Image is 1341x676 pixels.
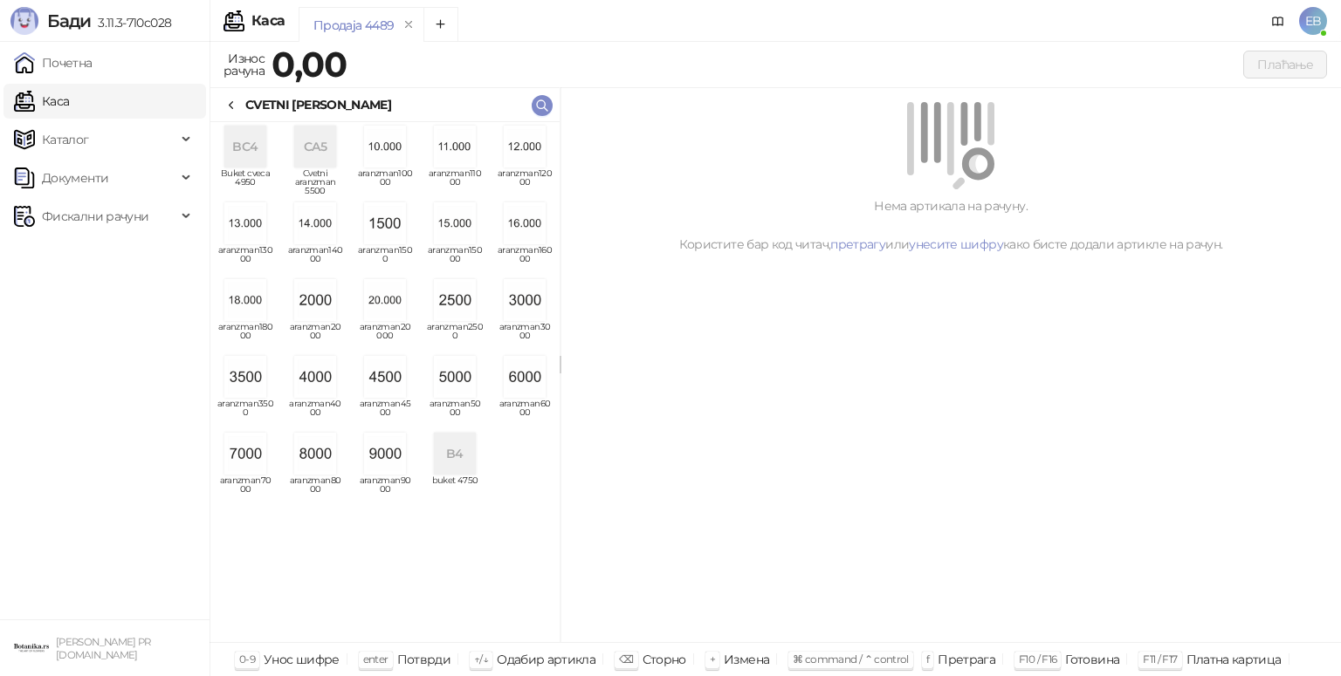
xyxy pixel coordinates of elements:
img: Slika [364,202,406,244]
span: enter [363,652,389,666]
span: aranzman12000 [497,169,553,195]
span: aranzman14000 [287,246,343,272]
span: aranzman9000 [357,476,413,502]
a: Каса [14,84,69,119]
span: ↑/↓ [474,652,488,666]
span: ⌘ command / ⌃ control [793,652,909,666]
span: aranzman4500 [357,399,413,426]
span: F10 / F16 [1019,652,1056,666]
span: aranzman15000 [427,246,483,272]
span: aranzman3000 [497,323,553,349]
span: Бади [47,10,91,31]
img: Slika [434,279,476,321]
a: претрагу [830,236,885,252]
img: Slika [224,356,266,398]
span: aranzman4000 [287,399,343,426]
span: Каталог [42,122,89,157]
button: Плаћање [1243,51,1327,79]
div: Готовина [1065,648,1119,671]
div: Унос шифре [264,648,340,671]
span: aranzman6000 [497,399,553,426]
img: Slika [224,279,266,321]
img: Slika [434,202,476,244]
span: aranzman11000 [427,169,483,195]
div: B4 [434,433,476,475]
strong: 0,00 [272,43,347,85]
div: Потврди [397,648,451,671]
div: Износ рачуна [220,47,268,82]
img: Slika [504,279,546,321]
img: Slika [434,356,476,398]
div: Сторно [643,648,686,671]
div: Претрага [938,648,995,671]
img: Slika [364,433,406,475]
img: Slika [504,356,546,398]
span: + [710,652,715,666]
span: aranzman16000 [497,246,553,272]
div: CA5 [294,126,336,167]
span: Документи [42,160,108,195]
div: Платна картица [1186,648,1282,671]
img: 64x64-companyLogo-0e2e8aaa-0bd2-431b-8613-6e3c65811325.png [14,631,49,666]
div: Продаја 4489 [313,16,394,35]
img: Slika [294,279,336,321]
div: CVETNI [PERSON_NAME] [245,95,391,114]
span: Фискални рачуни [42,199,148,234]
a: Почетна [14,45,93,80]
a: унесите шифру [909,236,1003,252]
span: 0-9 [239,652,255,666]
span: aranzman13000 [217,246,273,272]
button: remove [397,17,420,32]
img: Slika [364,356,406,398]
span: aranzman10000 [357,169,413,195]
img: Slika [294,202,336,244]
span: aranzman5000 [427,399,483,426]
button: Add tab [423,7,458,42]
span: aranzman2500 [427,323,483,349]
span: 3.11.3-710c028 [91,15,171,31]
img: Logo [10,7,38,35]
img: Slika [224,433,266,475]
div: Измена [724,648,769,671]
span: f [926,652,929,666]
div: BC4 [224,126,266,167]
div: Каса [251,14,285,28]
img: Slika [364,279,406,321]
img: Slika [504,126,546,167]
span: aranzman1500 [357,246,413,272]
span: buket 4750 [427,476,483,502]
span: aranzman18000 [217,323,273,349]
img: Slika [434,126,476,167]
span: aranzman8000 [287,476,343,502]
span: ⌫ [619,652,633,666]
span: aranzman20000 [357,323,413,349]
span: F11 / F17 [1143,652,1177,666]
small: [PERSON_NAME] PR [DOMAIN_NAME] [56,636,151,661]
span: EB [1299,7,1327,35]
img: Slika [364,126,406,167]
div: Одабир артикла [497,648,595,671]
span: Buket cveca 4950 [217,169,273,195]
a: Документација [1264,7,1292,35]
img: Slika [224,202,266,244]
img: Slika [294,356,336,398]
span: aranzman3500 [217,399,273,426]
div: grid [210,122,560,642]
img: Slika [294,433,336,475]
span: aranzman7000 [217,476,273,502]
span: Cvetni aranzman 5500 [287,169,343,195]
img: Slika [504,202,546,244]
div: Нема артикала на рачуну. Користите бар код читач, или како бисте додали артикле на рачун. [581,196,1320,254]
span: aranzman2000 [287,323,343,349]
